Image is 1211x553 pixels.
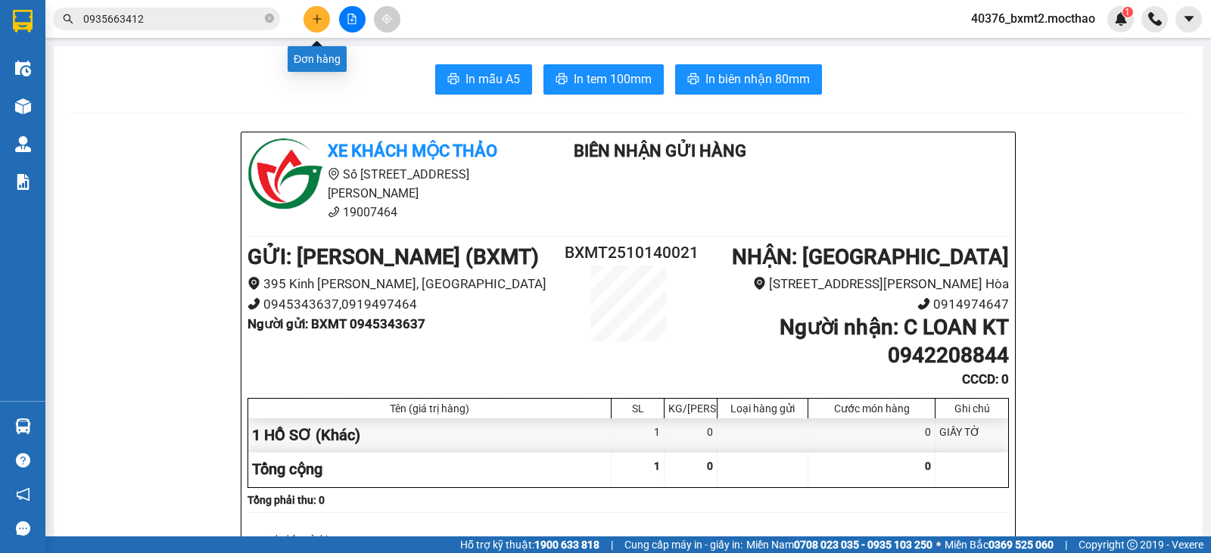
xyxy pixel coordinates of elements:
[959,9,1107,28] span: 40376_bxmt2.mocthao
[574,70,652,89] span: In tem 100mm
[252,402,607,415] div: Tên (giá trị hàng)
[1127,539,1138,550] span: copyright
[248,418,612,452] div: 1 HỒ SƠ (Khác)
[917,297,930,310] span: phone
[611,536,613,553] span: |
[945,536,1054,553] span: Miền Bắc
[732,244,1009,269] b: NHẬN : [GEOGRAPHIC_DATA]
[15,174,31,190] img: solution-icon
[447,73,459,87] span: printer
[1182,12,1196,26] span: caret-down
[247,244,539,269] b: GỬI : [PERSON_NAME] (BXMT)
[939,402,1004,415] div: Ghi chú
[654,460,660,472] span: 1
[15,418,31,434] img: warehouse-icon
[935,418,1008,452] div: GIẤY TỜ
[1122,7,1133,17] sup: 1
[63,14,73,24] span: search
[1148,12,1162,26] img: phone-icon
[812,402,931,415] div: Cước món hàng
[692,294,1009,315] li: 0914974647
[1065,536,1067,553] span: |
[381,14,392,24] span: aim
[808,418,935,452] div: 0
[1114,12,1128,26] img: icon-new-feature
[328,141,497,160] b: Xe khách Mộc Thảo
[328,168,340,180] span: environment
[247,297,260,310] span: phone
[347,14,357,24] span: file-add
[675,64,822,95] button: printerIn biên nhận 80mm
[247,316,425,331] b: Người gửi : BXMT 0945343637
[16,521,30,536] span: message
[460,536,599,553] span: Hỗ trợ kỹ thuật:
[265,14,274,23] span: close-circle
[252,460,322,478] span: Tổng cộng
[543,64,664,95] button: printerIn tem 100mm
[925,460,931,472] span: 0
[265,12,274,26] span: close-circle
[1175,6,1202,33] button: caret-down
[705,70,810,89] span: In biên nhận 80mm
[247,294,565,315] li: 0945343637,0919497464
[615,402,660,415] div: SL
[288,46,347,72] div: Đơn hàng
[721,402,804,415] div: Loại hàng gửi
[247,165,529,203] li: Số [STREET_ADDRESS][PERSON_NAME]
[247,203,529,222] li: 19007464
[247,494,325,506] b: Tổng phải thu: 0
[247,138,323,214] img: logo.jpg
[435,64,532,95] button: printerIn mẫu A5
[328,206,340,218] span: phone
[15,61,31,76] img: warehouse-icon
[465,70,520,89] span: In mẫu A5
[936,542,941,548] span: ⚪️
[565,241,692,266] h2: BXMT2510140021
[339,6,366,33] button: file-add
[687,73,699,87] span: printer
[988,539,1054,551] strong: 0369 525 060
[746,536,932,553] span: Miền Nam
[13,10,33,33] img: logo-vxr
[794,539,932,551] strong: 0708 023 035 - 0935 103 250
[780,315,1009,367] b: Người nhận : C LOAN KT 0942208844
[247,277,260,290] span: environment
[962,371,1009,387] b: CCCD : 0
[247,274,565,294] li: 395 Kinh [PERSON_NAME], [GEOGRAPHIC_DATA]
[753,277,766,290] span: environment
[304,6,330,33] button: plus
[374,6,400,33] button: aim
[312,14,322,24] span: plus
[83,11,262,27] input: Tìm tên, số ĐT hoặc mã đơn
[612,418,665,452] div: 1
[624,536,742,553] span: Cung cấp máy in - giấy in:
[534,539,599,551] strong: 1900 633 818
[556,73,568,87] span: printer
[668,402,713,415] div: KG/[PERSON_NAME]
[16,487,30,502] span: notification
[707,460,713,472] span: 0
[574,141,746,160] b: Biên Nhận Gửi Hàng
[16,453,30,468] span: question-circle
[15,98,31,114] img: warehouse-icon
[15,136,31,152] img: warehouse-icon
[692,274,1009,294] li: [STREET_ADDRESS][PERSON_NAME] Hòa
[1125,7,1130,17] span: 1
[665,418,718,452] div: 0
